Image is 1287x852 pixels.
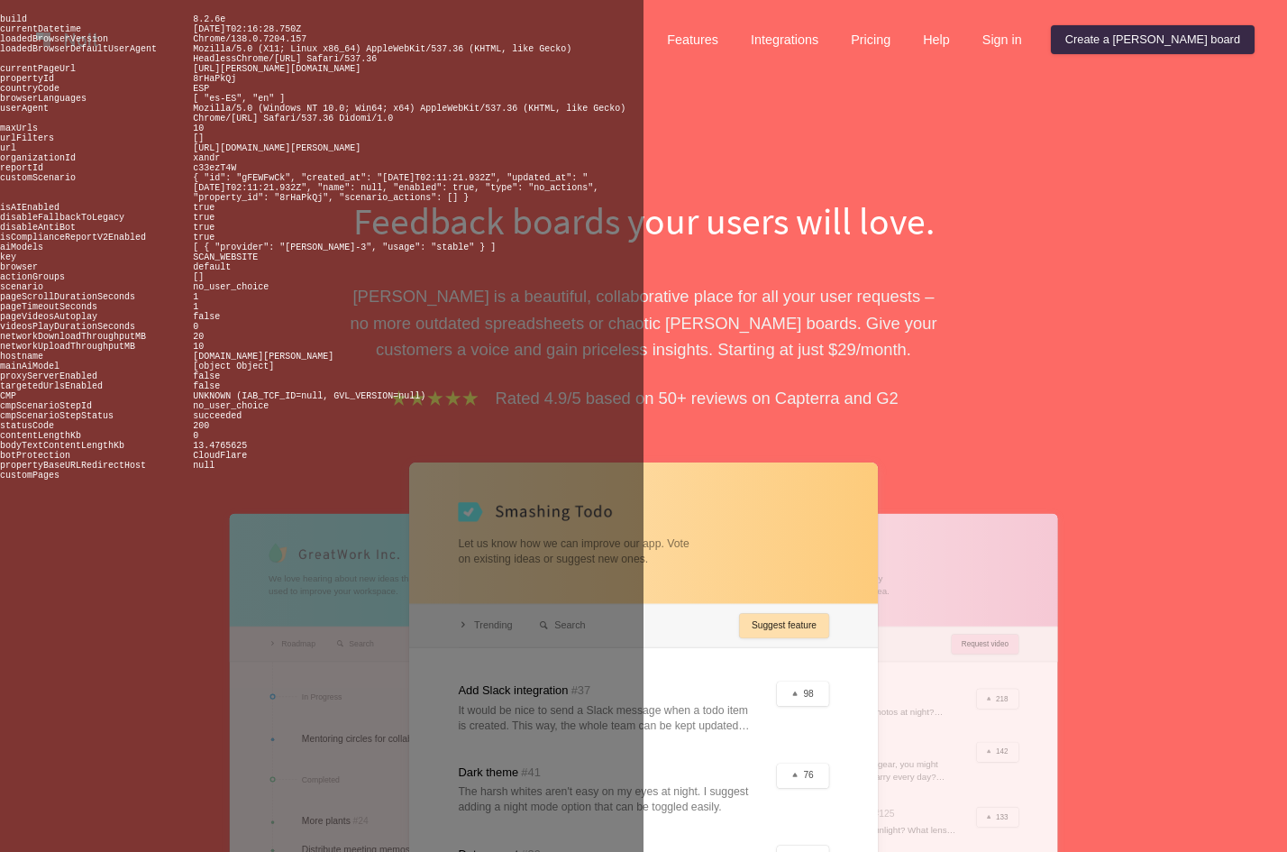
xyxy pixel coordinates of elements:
pre: xandr [193,153,220,163]
pre: { "id": "gFEWFwCk", "created_at": "[DATE]T02:11:21.932Z", "updated_at": "[DATE]T02:11:21.932Z", "... [193,173,598,203]
pre: Mozilla/5.0 (X11; Linux x86_64) AppleWebKit/537.36 (KHTML, like Gecko) HeadlessChrome/[URL] Safar... [193,44,571,64]
pre: [object Object] [193,362,274,371]
a: Features [653,25,733,54]
a: Create a [PERSON_NAME] board [1051,25,1255,54]
pre: 1 [193,292,198,302]
pre: no_user_choice [193,401,269,411]
pre: 1 [193,302,198,312]
pre: [DATE]T02:16:28.750Z [193,24,301,34]
pre: 8.2.6e [193,14,225,24]
pre: 13.4765625 [193,441,247,451]
pre: [ { "provider": "[PERSON_NAME]-3", "usage": "stable" } ] [193,243,496,252]
pre: [URL][DOMAIN_NAME][PERSON_NAME] [193,143,361,153]
pre: [URL][PERSON_NAME][DOMAIN_NAME] [193,64,361,74]
pre: [] [193,133,204,143]
pre: true [193,203,214,213]
pre: false [193,381,220,391]
pre: true [193,223,214,233]
a: Pricing [836,25,905,54]
pre: SCAN_WEBSITE [193,252,258,262]
pre: c33ezT4W [193,163,236,173]
pre: Chrome/138.0.7204.157 [193,34,306,44]
pre: 0 [193,431,198,441]
pre: 8rHaPkQj [193,74,236,84]
pre: succeeded [193,411,242,421]
pre: 20 [193,332,204,342]
p: [PERSON_NAME] is a beautiful, collaborative place for all your user requests – no more outdated s... [333,283,954,362]
pre: UNKNOWN (IAB_TCF_ID=null, GVL_VERSION=null) [193,391,425,401]
pre: [ "es-ES", "en" ] [193,94,285,104]
pre: [] [193,272,204,282]
pre: Mozilla/5.0 (Windows NT 10.0; Win64; x64) AppleWebKit/537.36 (KHTML, like Gecko) Chrome/[URL] Saf... [193,104,625,124]
p: Rated 4.9/5 based on 50+ reviews on Capterra and G2 [496,385,899,411]
pre: ESP [193,84,209,94]
a: Sign in [968,25,1036,54]
pre: null [193,461,214,471]
pre: 0 [193,322,198,332]
pre: false [193,312,220,322]
pre: true [193,213,214,223]
pre: 10 [193,124,204,133]
pre: no_user_choice [193,282,269,292]
a: Integrations [736,25,833,54]
pre: 200 [193,421,209,431]
pre: CloudFlare [193,451,247,461]
pre: 10 [193,342,204,352]
a: Help [908,25,964,54]
pre: false [193,371,220,381]
pre: true [193,233,214,243]
pre: default [193,262,231,272]
h1: Feedback boards your users will love. [333,195,954,247]
pre: [DOMAIN_NAME][PERSON_NAME] [193,352,333,362]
